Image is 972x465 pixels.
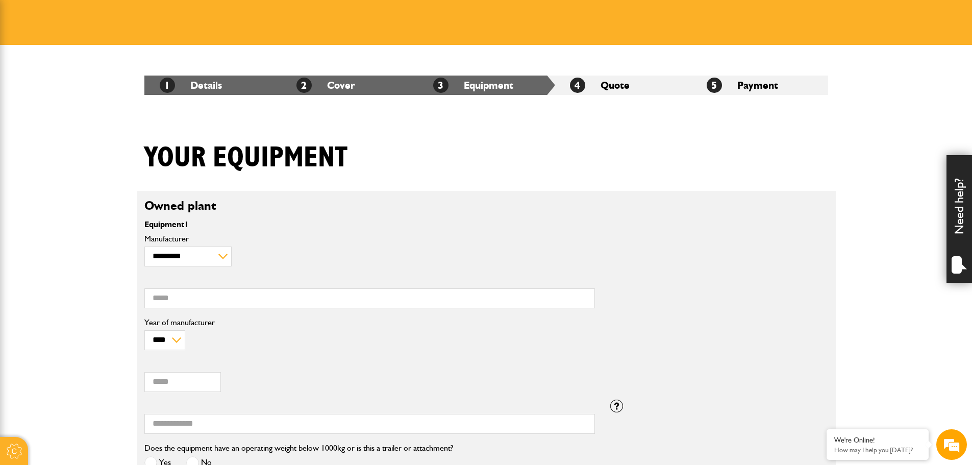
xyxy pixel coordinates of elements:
li: Equipment [418,76,555,95]
label: Manufacturer [144,235,595,243]
p: How may I help you today? [834,446,921,454]
li: Quote [555,76,691,95]
span: 5 [707,78,722,93]
p: Equipment [144,221,595,229]
span: 1 [184,219,189,229]
li: Payment [691,76,828,95]
label: Year of manufacturer [144,319,595,327]
a: 1Details [160,79,222,91]
label: Does the equipment have an operating weight below 1000kg or is this a trailer or attachment? [144,444,453,452]
span: 2 [296,78,312,93]
a: 2Cover [296,79,355,91]
span: 4 [570,78,585,93]
h1: Your equipment [144,141,347,175]
span: 3 [433,78,448,93]
h2: Owned plant [144,199,828,213]
div: We're Online! [834,436,921,445]
span: 1 [160,78,175,93]
div: Need help? [946,155,972,283]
